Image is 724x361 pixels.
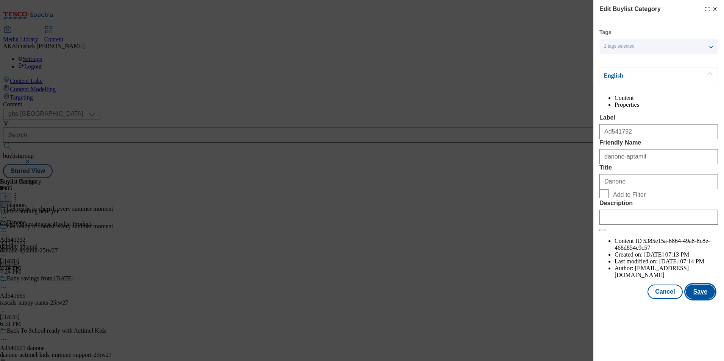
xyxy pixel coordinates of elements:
[615,265,689,278] span: [EMAIL_ADDRESS][DOMAIN_NAME]
[599,124,718,139] input: Enter Label
[599,114,718,121] label: Label
[599,39,718,54] button: 1 tags selected
[615,95,718,101] li: Content
[615,258,718,265] li: Last modified on:
[644,251,689,258] span: [DATE] 07:13 PM
[599,5,661,14] h4: Edit Buylist Category
[599,174,718,189] input: Enter Title
[599,139,718,146] label: Friendly Name
[659,258,704,265] span: [DATE] 07:14 PM
[615,251,718,258] li: Created on:
[599,200,718,207] label: Description
[599,210,718,225] input: Enter Description
[686,285,715,299] button: Save
[604,72,683,79] p: English
[604,44,635,49] span: 1 tags selected
[599,30,612,34] label: Tags
[599,149,718,164] input: Enter Friendly Name
[599,164,718,171] label: Title
[615,238,718,251] li: Content ID
[615,101,718,108] li: Properties
[613,191,646,198] span: Add to Filter
[615,265,718,279] li: Author:
[648,285,682,299] button: Cancel
[615,238,710,251] span: 5385e15a-6864-49a8-8c8e-468d854c9c57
